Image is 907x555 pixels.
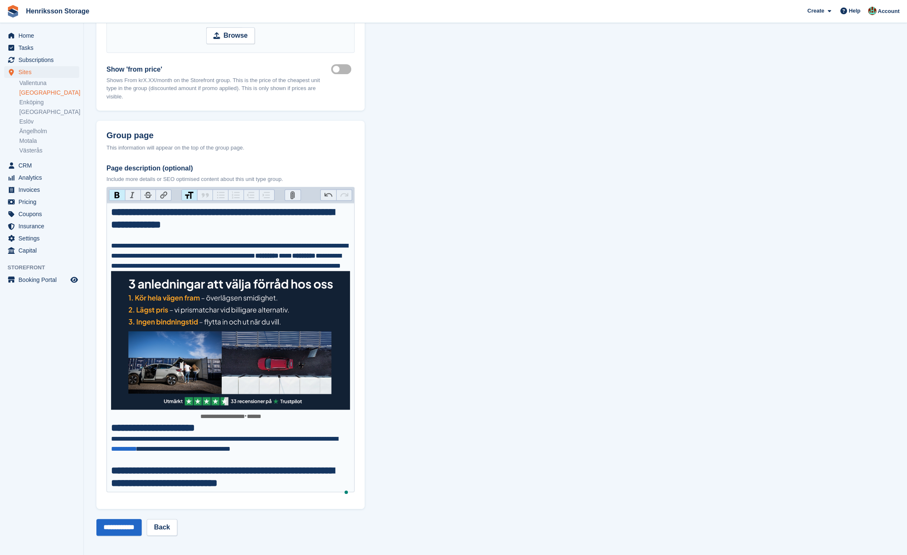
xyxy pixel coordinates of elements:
span: Account [878,7,899,15]
button: Strikethrough [140,190,156,201]
p: Shows From krX.XX/month on the Storefront group. This is the price of the cheapest unit type in t... [106,76,331,101]
span: Create [807,7,824,15]
a: Henriksson Storage [23,4,93,18]
a: menu [4,245,79,256]
label: Page description (optional) [106,163,355,173]
a: menu [4,160,79,171]
p: Include more details or SEO optimised content about this unit type group. [106,175,355,183]
a: [GEOGRAPHIC_DATA] [19,89,79,97]
span: Storefront [8,263,83,272]
button: Numbers [228,190,244,201]
img: HenrikssonUSP.jpg [111,271,350,409]
span: Help [849,7,860,15]
img: stora-icon-8386f47178a22dfd0bd8f6a31ec36ba5ce8667c1dd55bd0f319d3a0aa187defe.svg [7,5,19,18]
span: Settings [18,232,69,244]
a: menu [4,274,79,286]
a: menu [4,208,79,220]
a: menu [4,232,79,244]
button: Heading [182,190,197,201]
span: Booking Portal [18,274,69,286]
button: Bold [109,190,125,201]
span: Sites [18,66,69,78]
a: menu [4,30,79,41]
span: Tasks [18,42,69,54]
span: Pricing [18,196,69,208]
span: Coupons [18,208,69,220]
button: Undo [321,190,336,201]
a: menu [4,196,79,208]
span: CRM [18,160,69,171]
a: menu [4,54,79,66]
a: menu [4,220,79,232]
span: Home [18,30,69,41]
button: Attach Files [285,190,301,201]
h2: Group page [106,131,355,140]
button: Link [155,190,171,201]
span: Capital [18,245,69,256]
span: Insurance [18,220,69,232]
a: Ängelholm [19,127,79,135]
a: Enköping [19,98,79,106]
a: menu [4,42,79,54]
a: Motala [19,137,79,145]
a: menu [4,66,79,78]
a: Eslöv [19,118,79,126]
button: Quote [197,190,212,201]
label: Show 'from price' [106,65,331,75]
div: This information will appear on the top of the group page. [106,144,355,152]
span: Analytics [18,172,69,183]
a: Västerås [19,147,79,155]
a: menu [4,184,79,196]
button: Redo [336,190,352,201]
a: Back [147,519,177,536]
button: Bullets [212,190,228,201]
span: Invoices [18,184,69,196]
button: Italic [125,190,140,201]
button: Decrease Level [244,190,259,201]
a: menu [4,172,79,183]
input: Browse [206,27,255,44]
trix-editor: Page description (optional) [106,203,355,492]
a: [GEOGRAPHIC_DATA] [19,108,79,116]
a: Vallentuna [19,79,79,87]
button: Increase Level [259,190,275,201]
a: Preview store [69,275,79,285]
span: Subscriptions [18,54,69,66]
strong: Browse [223,31,248,41]
label: Show lowest price [331,68,355,70]
img: Isak Martinelle [868,7,876,15]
